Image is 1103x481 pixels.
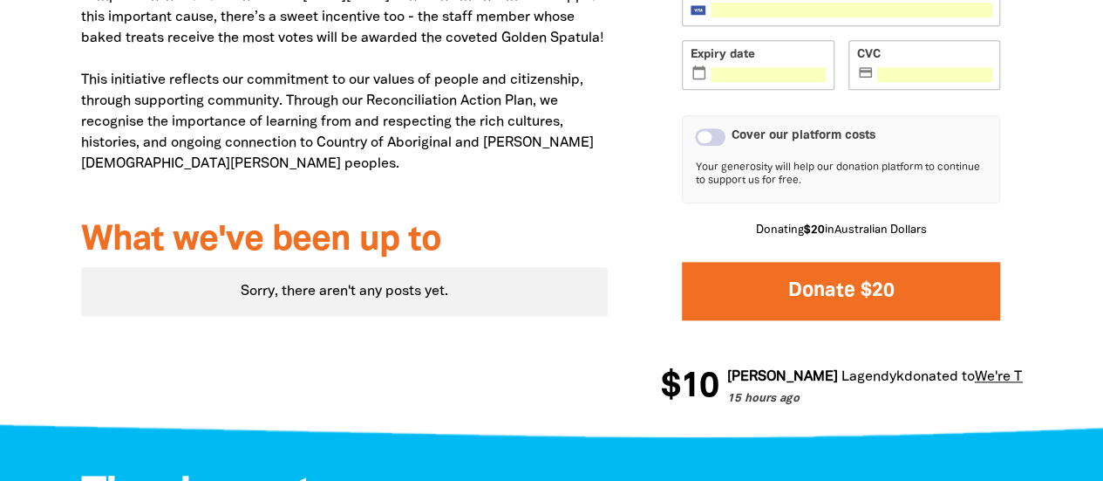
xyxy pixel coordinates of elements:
span: $10 [660,370,718,405]
img: Visa [691,5,706,15]
iframe: Secure expiration date input frame [711,67,826,82]
div: Sorry, there aren't any posts yet. [81,267,609,316]
b: $20 [804,225,825,236]
button: Cover our platform costs [695,128,725,146]
iframe: Secure card number input frame [711,3,991,17]
h3: What we've been up to [81,222,609,260]
iframe: Secure CVC input frame [877,67,992,82]
em: Lagendyk [841,371,903,383]
button: Donate $20 [682,262,1000,320]
em: [PERSON_NAME] [726,371,837,383]
p: Your generosity will help our donation platform to continue to support us for free. [695,161,987,190]
div: Donation stream [660,360,1022,416]
i: credit_card [857,65,874,81]
p: Donating in Australian Dollars [682,223,1000,240]
div: Paginated content [81,267,609,316]
i: calendar_today [691,65,708,81]
span: donated to [903,371,974,383]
